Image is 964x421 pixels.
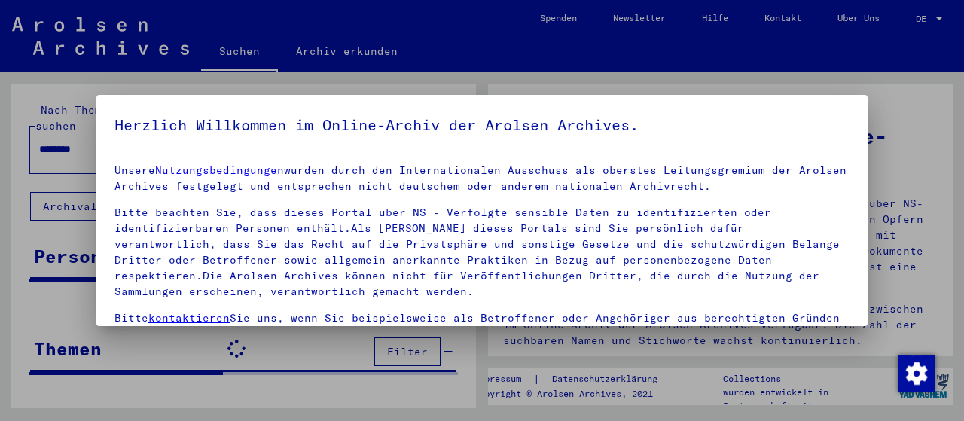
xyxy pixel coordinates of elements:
p: Unsere wurden durch den Internationalen Ausschuss als oberstes Leitungsgremium der Arolsen Archiv... [114,163,850,194]
p: Bitte Sie uns, wenn Sie beispielsweise als Betroffener oder Angehöriger aus berechtigten Gründen ... [114,310,850,342]
a: Nutzungsbedingungen [155,163,284,177]
a: kontaktieren [148,311,230,325]
h5: Herzlich Willkommen im Online-Archiv der Arolsen Archives. [114,113,850,137]
img: Zustimmung ändern [898,355,935,392]
p: Bitte beachten Sie, dass dieses Portal über NS - Verfolgte sensible Daten zu identifizierten oder... [114,205,850,300]
div: Zustimmung ändern [898,355,934,391]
